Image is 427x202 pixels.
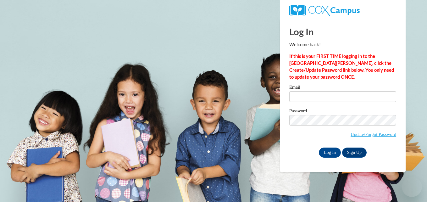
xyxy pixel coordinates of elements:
[289,85,396,91] label: Email
[289,5,396,16] a: COX Campus
[289,109,396,115] label: Password
[289,53,394,80] strong: If this is your FIRST TIME logging in to the [GEOGRAPHIC_DATA][PERSON_NAME], click the Create/Upd...
[402,177,422,197] iframe: Button to launch messaging window
[319,148,341,158] input: Log In
[289,41,396,48] p: Welcome back!
[289,5,360,16] img: COX Campus
[351,132,396,137] a: Update/Forgot Password
[289,25,396,38] h1: Log In
[342,148,367,158] a: Sign Up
